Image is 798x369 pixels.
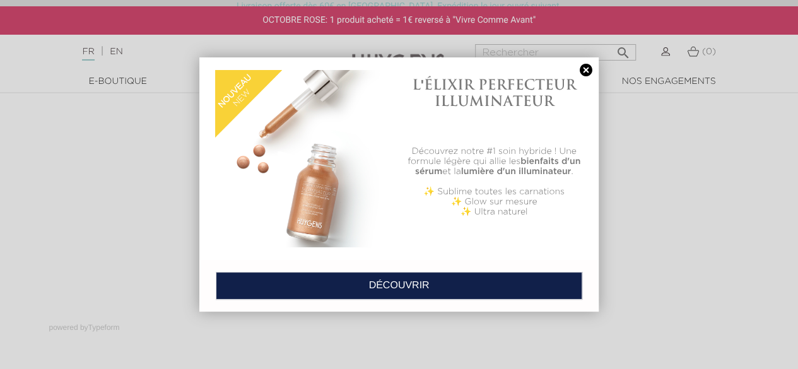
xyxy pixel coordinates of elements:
[415,157,580,176] b: bienfaits d'un sérum
[406,207,583,217] p: ✨ Ultra naturel
[406,187,583,197] p: ✨ Sublime toutes les carnations
[406,197,583,207] p: ✨ Glow sur mesure
[406,76,583,110] h1: L'ÉLIXIR PERFECTEUR ILLUMINATEUR
[461,167,572,176] b: lumière d'un illuminateur
[216,272,582,300] a: DÉCOUVRIR
[406,146,583,177] p: Découvrez notre #1 soin hybride ! Une formule légère qui allie les et la .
